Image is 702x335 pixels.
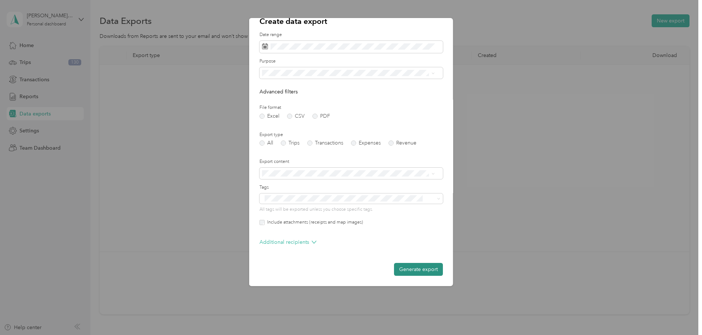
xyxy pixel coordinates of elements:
[259,114,279,119] label: Excel
[259,206,443,213] p: All tags will be exported unless you choose specific tags.
[259,158,443,165] label: Export content
[661,294,702,335] iframe: Everlance-gr Chat Button Frame
[259,88,443,96] p: Advanced filters
[388,140,416,146] label: Revenue
[259,184,443,191] label: Tags
[259,238,316,246] p: Additional recipients
[259,32,443,38] label: Date range
[259,58,443,65] label: Purpose
[259,104,443,111] label: File format
[259,132,443,138] label: Export type
[281,140,300,146] label: Trips
[312,114,330,119] label: PDF
[259,140,273,146] label: All
[265,219,363,226] label: Include attachments (receipts and map images)
[287,114,305,119] label: CSV
[394,263,443,276] button: Generate export
[351,140,381,146] label: Expenses
[259,16,443,26] p: Create data export
[307,140,343,146] label: Transactions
